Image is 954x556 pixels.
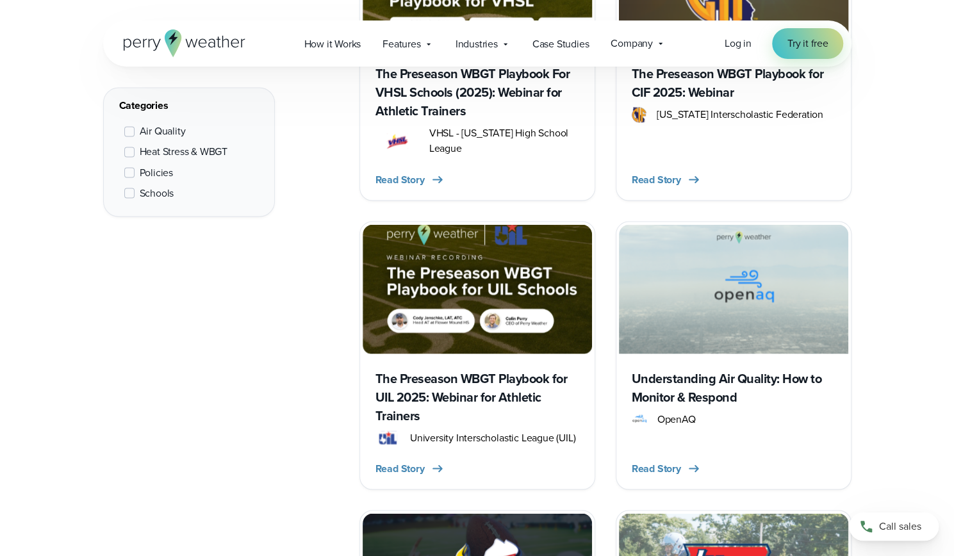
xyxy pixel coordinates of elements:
button: Read Story [375,172,445,187]
span: Company [611,36,653,51]
a: Case Studies [522,31,600,57]
a: Understanding Air Quality: How to Monitor & Respond OpenAQ Read Story [616,221,851,489]
span: Read Story [375,172,425,187]
a: How it Works [293,31,372,57]
span: University Interscholastic League (UIL) [410,430,575,445]
button: Read Story [632,172,702,187]
h3: Understanding Air Quality: How to Monitor & Respond [632,369,835,406]
h3: The Preseason WBGT Playbook for UIL 2025: Webinar for Athletic Trainers [375,369,579,425]
span: Try it free [787,36,828,51]
span: Policies [140,165,173,180]
span: Air Quality [140,124,186,139]
span: OpenAQ [657,411,696,427]
span: Heat Stress & WBGT [140,144,227,159]
img: UIL WBGT rules webinar [363,224,592,353]
h3: The Preseason WBGT Playbook for CIF 2025: Webinar [632,65,835,102]
button: Read Story [632,461,702,476]
span: Read Story [375,461,425,476]
a: Log in [725,36,752,51]
a: UIL WBGT rules webinar The Preseason WBGT Playbook for UIL 2025: Webinar for Athletic Trainers Un... [359,221,595,489]
span: VHSL - [US_STATE] High School League [429,126,579,156]
img: UIL.svg [375,430,400,445]
span: Call sales [879,519,921,534]
span: Read Story [632,461,681,476]
span: Industries [456,37,498,52]
img: VHSL-Virginia-High-School-League.svg [375,133,419,149]
span: Read Story [632,172,681,187]
a: Call sales [849,512,939,541]
span: How it Works [304,37,361,52]
span: Case Studies [532,37,589,52]
a: Try it free [772,28,844,59]
span: Schools [140,185,174,200]
button: Read Story [375,461,445,476]
div: Categories [119,98,259,113]
h3: The Preseason WBGT Playbook For VHSL Schools (2025): Webinar for Athletic Trainers [375,65,579,120]
span: [US_STATE] Interscholastic Federation [657,107,823,122]
span: Features [382,37,420,52]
